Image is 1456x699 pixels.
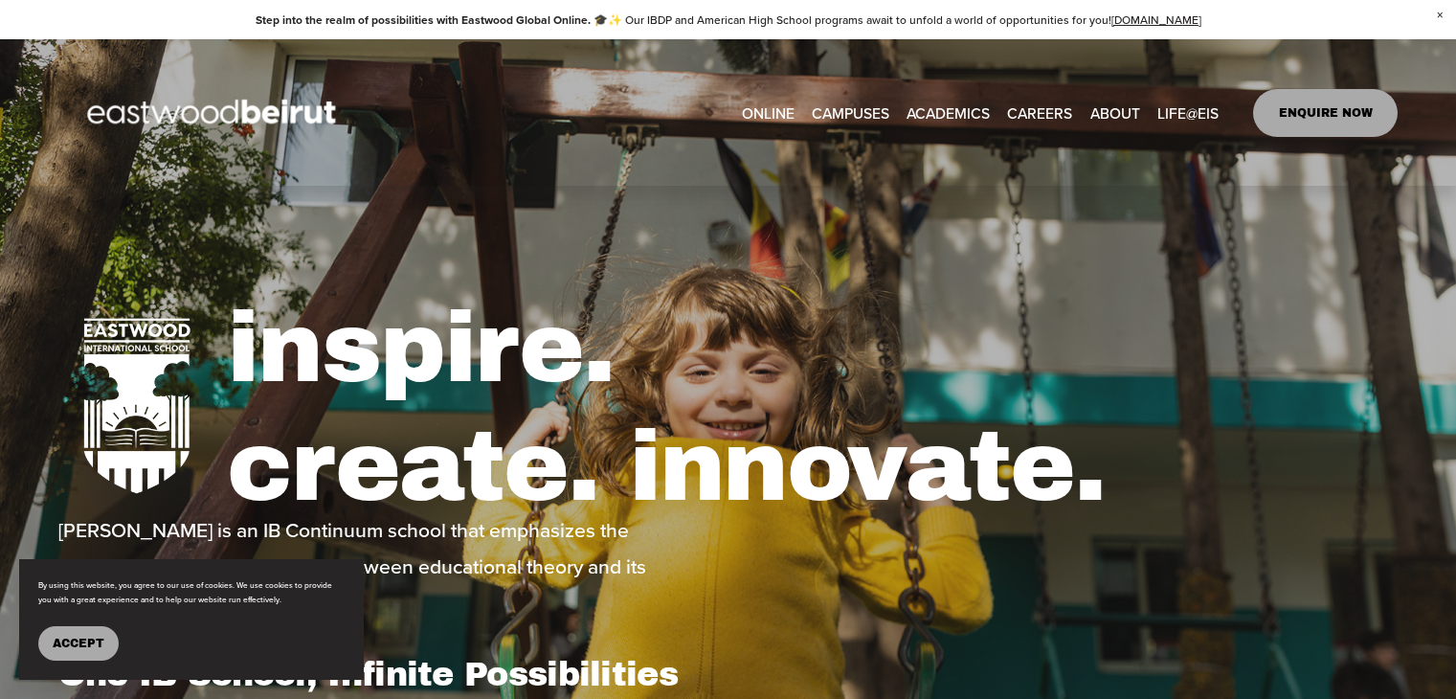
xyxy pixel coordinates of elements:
span: Accept [53,637,104,650]
p: [PERSON_NAME] is an IB Continuum school that emphasizes the importance of bridging the gap betwee... [58,511,723,620]
span: ACADEMICS [907,100,990,126]
span: CAMPUSES [812,100,889,126]
img: EastwoodIS Global Site [58,64,370,162]
a: ENQUIRE NOW [1253,89,1398,137]
a: [DOMAIN_NAME] [1111,11,1201,28]
button: Accept [38,626,119,661]
h1: One IB School, Infinite Possibilities [58,654,723,694]
a: CAREERS [1007,98,1072,127]
p: By using this website, you agree to our use of cookies. We use cookies to provide you with a grea... [38,578,345,607]
a: folder dropdown [1157,98,1219,127]
a: folder dropdown [907,98,990,127]
span: ABOUT [1090,100,1140,126]
section: Cookie banner [19,559,364,680]
h1: inspire. create. innovate. [227,289,1398,527]
a: folder dropdown [1090,98,1140,127]
a: ONLINE [742,98,795,127]
span: LIFE@EIS [1157,100,1219,126]
a: folder dropdown [812,98,889,127]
